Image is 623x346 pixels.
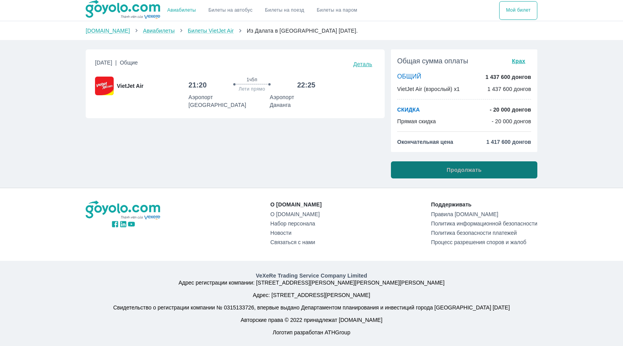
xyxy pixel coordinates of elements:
font: 22:25 [297,81,315,89]
font: | [115,59,117,66]
a: Правила [DOMAIN_NAME] [431,211,537,217]
font: [DATE] [95,59,112,66]
font: Билеты на паром [317,7,357,13]
font: Аэропорт [GEOGRAPHIC_DATA] [188,94,246,108]
font: - [492,118,494,124]
a: Политика информационной безопасности [431,220,537,227]
font: - [490,107,492,113]
a: Авиабилеты [167,7,196,13]
font: 1 417 600 донгов [486,139,531,145]
a: Авиабилеты [143,28,175,34]
font: 1 437 600 донгов [486,74,531,80]
img: логотип [86,201,161,220]
nav: хлебные крошки [86,27,537,35]
font: Общие [120,59,138,66]
font: Логотип разработан ATHGroup [273,329,350,336]
font: VeXeRe Trading Service Company Limited [256,273,367,279]
font: Политика безопасности платежей [431,230,517,236]
a: О [DOMAIN_NAME] [270,211,322,217]
font: Адрес регистрации компании: [STREET_ADDRESS][PERSON_NAME][PERSON_NAME][PERSON_NAME] [178,280,444,286]
font: 1ч5п [246,77,257,82]
a: Билеты VietJet Air [188,28,234,34]
a: [DOMAIN_NAME] [86,28,130,34]
font: 20 000 донгов [493,107,531,113]
font: Крах [512,58,525,64]
font: Общая сумма оплаты [397,57,468,65]
font: 20 000 донгов [495,118,531,124]
font: Лети прямо [239,86,265,92]
font: Адрес: [STREET_ADDRESS][PERSON_NAME] [253,292,370,298]
font: Аэропорт Дананга [270,94,294,108]
button: Продолжать [391,161,537,178]
font: Авторские права © 2022 принадлежат [DOMAIN_NAME] [241,317,382,323]
button: Деталь [350,59,375,70]
font: 1 437 600 донгов [487,86,531,92]
font: Связаться с нами [270,239,315,245]
a: Новости [270,230,322,236]
a: Политика безопасности платежей [431,230,537,236]
div: выберите способ транспортировки [499,1,537,20]
a: Набор персонала [270,220,322,227]
font: Окончательная цена [397,139,453,145]
a: Связаться с нами [270,239,322,245]
a: Билеты на автобус [208,7,252,13]
font: О [DOMAIN_NAME] [270,211,320,217]
font: Из Далата в [GEOGRAPHIC_DATA] [DATE]. [247,28,358,34]
font: VietJet Air [117,83,143,89]
font: Новости [270,230,291,236]
font: ОБЩИЙ [397,73,421,80]
font: Правила [DOMAIN_NAME] [431,211,498,217]
a: Процесс разрешения споров и жалоб [431,239,537,245]
font: Продолжать [447,167,482,173]
font: Процесс разрешения споров и жалоб [431,239,526,245]
font: Поддерживать [431,201,472,208]
font: СКИДКА [397,107,420,113]
font: Деталь [353,61,372,67]
font: Мой билет [506,7,531,13]
font: Свидетельство о регистрации компании № 0315133726, впервые выдано Департаментом планирования и ин... [113,304,510,311]
font: Билеты на поезд [265,7,304,13]
font: Набор персонала [270,220,315,227]
font: О [DOMAIN_NAME] [270,201,322,208]
font: 21:20 [188,81,207,89]
font: VietJet Air (взрослый) x1 [397,86,460,92]
font: Прямая скидка [397,118,436,124]
button: Крах [506,56,531,66]
div: выберите способ транспортировки [161,1,364,20]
